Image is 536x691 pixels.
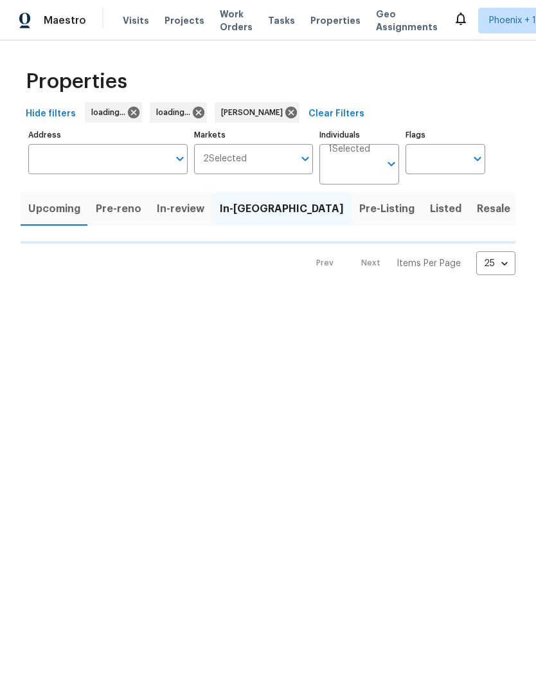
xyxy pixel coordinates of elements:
button: Open [296,150,314,168]
span: Resale [477,200,510,218]
span: Upcoming [28,200,80,218]
label: Individuals [319,131,399,139]
span: Tasks [268,16,295,25]
p: Items Per Page [397,257,461,270]
span: Properties [26,75,127,88]
span: Listed [430,200,461,218]
span: Phoenix + 1 [489,14,536,27]
span: In-review [157,200,204,218]
label: Markets [194,131,314,139]
div: [PERSON_NAME] [215,102,299,123]
label: Address [28,131,188,139]
span: 2 Selected [203,154,247,165]
span: [PERSON_NAME] [221,106,288,119]
div: loading... [150,102,207,123]
span: Pre-Listing [359,200,415,218]
span: Properties [310,14,361,27]
span: Geo Assignments [376,8,438,33]
span: Clear Filters [308,106,364,122]
nav: Pagination Navigation [304,251,515,275]
span: 1 Selected [328,144,370,155]
span: Hide filters [26,106,76,122]
span: loading... [91,106,130,119]
span: Projects [165,14,204,27]
button: Open [382,155,400,173]
span: loading... [156,106,195,119]
span: Work Orders [220,8,253,33]
span: Pre-reno [96,200,141,218]
span: Maestro [44,14,86,27]
button: Clear Filters [303,102,370,126]
button: Open [171,150,189,168]
div: loading... [85,102,142,123]
span: In-[GEOGRAPHIC_DATA] [220,200,344,218]
span: Visits [123,14,149,27]
button: Open [469,150,487,168]
div: 25 [476,247,515,280]
button: Hide filters [21,102,81,126]
label: Flags [406,131,485,139]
